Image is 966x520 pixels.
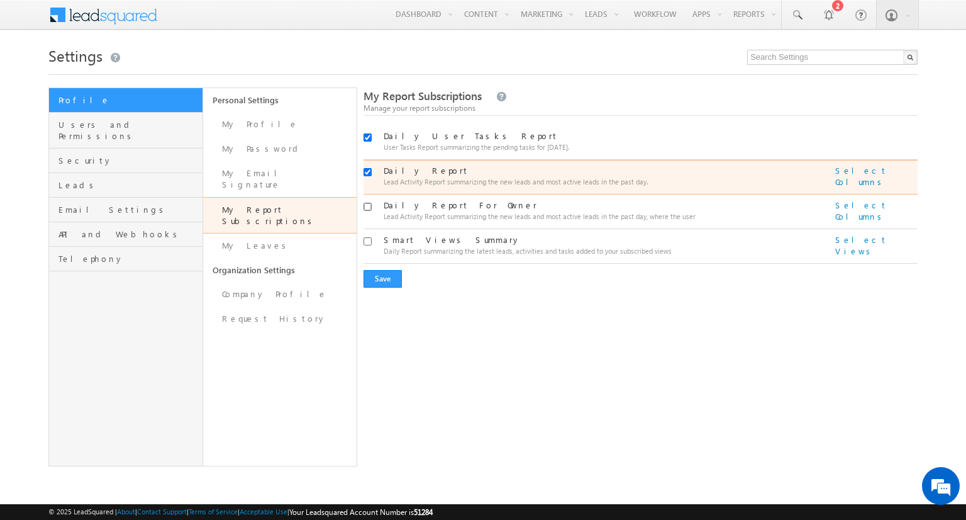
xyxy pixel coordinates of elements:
span: Security [58,155,199,166]
div: User Tasks Report summarizing the pending tasks for [DATE]. [384,142,821,153]
a: Organization Settings [203,258,357,282]
textarea: Type your message and hit 'Enter' [16,116,230,377]
a: Email Settings [49,198,203,222]
div: Chat with us now [65,66,211,82]
a: API and Webhooks [49,222,203,247]
span: 51284 [414,507,433,517]
a: Request History [203,307,357,331]
a: Security [49,149,203,173]
span: © 2025 LeadSquared | | | | | [48,506,433,518]
span: Telephony [58,253,199,264]
img: d_60004797649_company_0_60004797649 [21,66,53,82]
div: Daily Report [384,165,821,176]
a: My Email Signature [203,161,357,197]
a: Select Columns [835,165,916,188]
a: Profile [49,88,203,113]
div: Manage your report subscriptions [364,103,918,114]
a: Company Profile [203,282,357,307]
button: Save [364,270,402,288]
span: Profile [58,94,199,106]
a: My Leaves [203,234,357,258]
span: Leads [58,179,199,191]
em: Start Chat [171,388,228,405]
a: My Report Subscriptions [203,197,357,234]
input: Search Settings [747,50,918,65]
a: Acceptable Use [240,507,287,516]
a: Terms of Service [189,507,238,516]
a: Select Columns [835,200,916,222]
div: Daily Report For Owner [384,200,821,211]
a: About [117,507,135,516]
div: Daily User Tasks Report [384,130,821,142]
span: My Report Subscriptions [364,89,482,103]
a: Contact Support [137,507,187,516]
span: API and Webhooks [58,229,199,240]
span: Your Leadsquared Account Number is [289,507,433,517]
a: My Profile [203,112,357,137]
a: Personal Settings [203,88,357,112]
span: Settings [48,45,103,65]
div: Lead Activity Report summarizing the new leads and most active leads in the past day, where the user [384,211,821,222]
a: Users and Permissions [49,113,203,149]
span: Email Settings [58,204,199,215]
a: My Password [203,137,357,161]
div: Smart Views Summary [384,234,821,246]
span: Users and Permissions [58,119,199,142]
div: Minimize live chat window [206,6,236,37]
div: Lead Activity Report summarizing the new leads and most active leads in the past day. [384,176,821,188]
a: Select Views [835,234,916,257]
a: Telephony [49,247,203,271]
div: Daily Report summarizing the latest leads, activities and tasks added to your subscribed views [384,246,821,257]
